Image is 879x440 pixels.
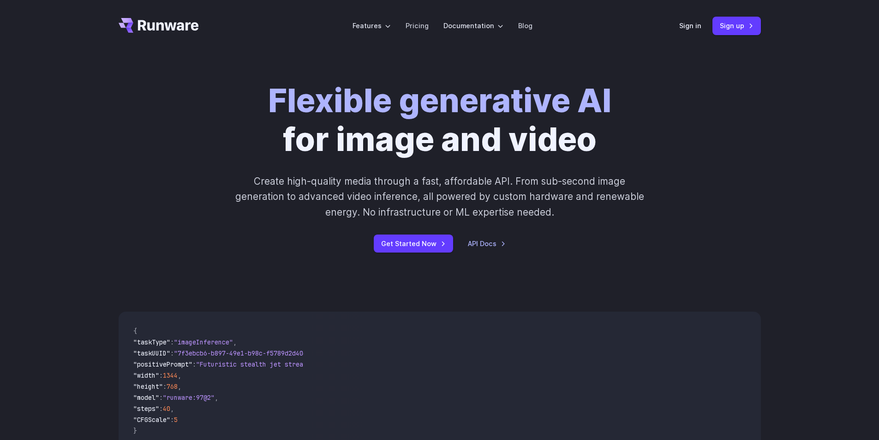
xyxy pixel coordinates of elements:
[133,349,170,357] span: "taskUUID"
[353,20,391,31] label: Features
[163,371,178,380] span: 1344
[443,20,503,31] label: Documentation
[374,235,453,253] a: Get Started Now
[178,382,181,391] span: ,
[119,18,199,33] a: Go to /
[178,371,181,380] span: ,
[133,338,170,346] span: "taskType"
[167,382,178,391] span: 768
[234,174,645,220] p: Create high-quality media through a fast, affordable API. From sub-second image generation to adv...
[233,338,237,346] span: ,
[174,338,233,346] span: "imageInference"
[133,393,159,402] span: "model"
[518,20,532,31] a: Blog
[133,427,137,435] span: }
[133,371,159,380] span: "width"
[133,416,170,424] span: "CFGScale"
[133,360,192,368] span: "positivePrompt"
[406,20,429,31] a: Pricing
[174,349,314,357] span: "7f3ebcb6-b897-49e1-b98c-f5789d2d40d7"
[192,360,196,368] span: :
[170,349,174,357] span: :
[133,382,163,391] span: "height"
[159,404,163,413] span: :
[468,238,506,249] a: API Docs
[679,20,701,31] a: Sign in
[133,327,137,335] span: {
[196,360,532,368] span: "Futuristic stealth jet streaking through a neon-lit cityscape with glowing purple exhaust"
[170,404,174,413] span: ,
[133,404,159,413] span: "steps"
[215,393,218,402] span: ,
[163,404,170,413] span: 40
[268,81,611,120] strong: Flexible generative AI
[268,81,611,159] h1: for image and video
[170,338,174,346] span: :
[174,416,178,424] span: 5
[170,416,174,424] span: :
[163,393,215,402] span: "runware:97@2"
[163,382,167,391] span: :
[712,17,761,35] a: Sign up
[159,393,163,402] span: :
[159,371,163,380] span: :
